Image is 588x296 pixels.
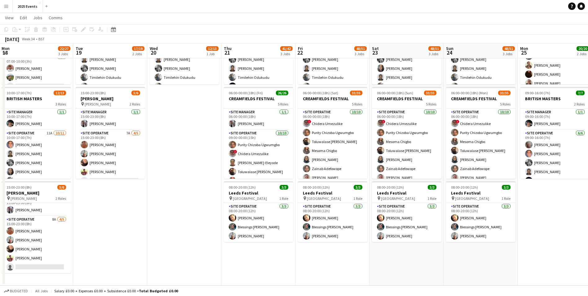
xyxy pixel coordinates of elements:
span: 5 Roles [278,102,288,106]
div: 1 Job [206,52,218,56]
span: 17/19 [132,46,144,51]
span: 48/51 [354,46,367,51]
span: Budgeted [10,289,28,293]
span: Week 34 [20,37,36,41]
a: Edit [17,14,29,22]
span: 15:00-23:00 (8h) [7,185,32,190]
span: Sun [446,46,453,51]
span: 2 Roles [55,196,66,201]
app-job-card: 08:00-20:00 (12h)3/3Leeds Festival [GEOGRAPHIC_DATA]1 RoleSite Operative3/308:00-20:00 (12h)[PERS... [446,181,515,242]
span: 2 Roles [574,102,585,106]
app-job-card: 15:00-23:00 (8h)5/6[PERSON_NAME] [PERSON_NAME]2 RolesSite Manager1/115:00-23:00 (8h)[PERSON_NAME]... [2,181,71,273]
app-card-role: Site Operative3/308:00-20:00 (12h)[PERSON_NAME]Blessings [PERSON_NAME][PERSON_NAME] [446,203,515,242]
app-card-role: Site Operative10/1006:00-00:00 (18h)!Chidera UmezulikePurity Chizoba UgwumgboToluwalase [PERSON_N... [298,109,367,211]
span: 25 [519,49,528,56]
div: 2 Jobs [132,52,144,56]
span: 08:00-20:00 (12h) [377,185,404,190]
span: 08:00-20:00 (12h) [229,185,256,190]
div: [DATE] [5,36,19,42]
div: 10:00-17:00 (7h)12/13BRITISH MASTERS3 RolesSite Manager1/110:00-17:00 (7h)[PERSON_NAME]Site Opera... [2,87,71,179]
span: Mon [520,46,528,51]
span: 3/3 [354,185,362,190]
app-card-role: Site Operative10/1006:00-00:00 (18h)!Chidera UmezulikePurity Chizoba UgwumgboMesoma ChigboToluwal... [446,109,515,211]
span: 22/27 [58,46,70,51]
h3: Leeds Festival [224,190,293,196]
button: Budgeted [3,288,29,294]
span: 08:00-20:00 (12h) [303,185,330,190]
h3: CREAMFIELDS FESTIVAL [224,96,293,101]
span: Edit [20,15,27,20]
span: Thu [224,46,232,51]
app-card-role: Site Operative10/1006:00-00:00 (18h)!Chidera UmezulikePurity Chizoba UgwumgboMesoma ChigboToluwal... [372,109,441,211]
div: 3 Jobs [58,52,70,56]
a: View [2,14,16,22]
app-job-card: 15:00-23:00 (8h)5/6[PERSON_NAME] [PERSON_NAME]2 RolesSite Manager1/115:00-23:00 (8h)[PERSON_NAME]... [76,87,145,179]
span: 33/35 [424,91,436,95]
div: 3 Jobs [429,52,440,56]
span: 08:00-20:00 (12h) [451,185,478,190]
span: 41/42 [280,46,293,51]
span: Jobs [33,15,42,20]
span: 5/6 [57,185,66,190]
span: [GEOGRAPHIC_DATA] [381,196,415,201]
app-job-card: 08:00-20:00 (12h)3/3Leeds Festival [GEOGRAPHIC_DATA]1 RoleSite Operative3/308:00-20:00 (12h)[PERS... [224,181,293,242]
div: 3 Jobs [503,52,515,56]
span: 3/3 [428,185,436,190]
span: 06:00-00:00 (18h) (Mon) [451,91,488,95]
span: 15:00-23:00 (8h) [81,91,106,95]
span: 06:00-00:00 (18h) (Sun) [377,91,413,95]
span: Tue [76,46,83,51]
span: 5 Roles [426,102,436,106]
span: 1 Role [502,196,511,201]
app-job-card: 08:00-20:00 (12h)3/3Leeds Festival [GEOGRAPHIC_DATA]1 RoleSite Operative3/308:00-20:00 (12h)[PERS... [372,181,441,242]
span: 48/51 [428,46,441,51]
span: 3 Roles [55,102,66,106]
app-card-role: Site Operative2/507:00-10:00 (3h)[PERSON_NAME][PERSON_NAME] [2,53,71,110]
span: 5/6 [131,91,140,95]
span: 06:00-00:00 (18h) (Sat) [303,91,338,95]
span: [GEOGRAPHIC_DATA] [455,196,489,201]
span: ! [307,120,311,123]
span: 10:00-17:00 (7h) [7,91,32,95]
span: 09:00-16:00 (7h) [525,91,550,95]
span: 22 [297,49,303,56]
span: 12/13 [54,91,66,95]
div: BST [38,37,45,41]
app-card-role: Site Operative3/308:00-20:00 (12h)[PERSON_NAME]Blessings [PERSON_NAME][PERSON_NAME] [372,203,441,242]
h3: Leeds Festival [372,190,441,196]
span: 19 [75,49,83,56]
span: 3/3 [502,185,511,190]
app-job-card: 06:00-00:00 (18h) (Sat)33/35CREAMFIELDS FESTIVAL5 RolesSite Operative10/1006:00-00:00 (18h)!Chide... [298,87,367,179]
span: 23 [371,49,379,56]
span: 48/51 [502,46,515,51]
button: 2025 Events [13,0,43,12]
app-job-card: 08:00-20:00 (12h)3/3Leeds Festival [GEOGRAPHIC_DATA]1 RoleSite Operative3/308:00-20:00 (12h)[PERS... [298,181,367,242]
h3: BRITISH MASTERS [2,96,71,101]
span: 3/3 [280,185,288,190]
span: 5 Roles [500,102,511,106]
span: 5 Roles [352,102,362,106]
span: 1 Role [353,196,362,201]
span: [PERSON_NAME] [11,196,37,201]
app-card-role: Site Operative10/1009:00-00:00 (15h)Purity Chizoba Ugwumgbo!Chidera Umezulike[PERSON_NAME]-Eleyod... [224,130,293,232]
h3: [PERSON_NAME] [2,190,71,196]
h3: CREAMFIELDS FESTIVAL [446,96,515,101]
app-card-role: Site Operative8A4/515:00-23:00 (8h)[PERSON_NAME][PERSON_NAME][PERSON_NAME][PERSON_NAME] [2,216,71,273]
app-card-role: Site Operative11A10/1110:00-17:00 (7h)[PERSON_NAME][PERSON_NAME][PERSON_NAME][PERSON_NAME]Timileh... [2,130,71,243]
app-job-card: 06:00-00:00 (18h) (Mon)33/35CREAMFIELDS FESTIVAL5 RolesSite Operative10/1006:00-00:00 (18h)!Chide... [446,87,515,179]
span: View [5,15,14,20]
span: 2 Roles [130,102,140,106]
span: 33/35 [498,91,511,95]
h3: Leeds Festival [298,190,367,196]
span: 7/7 [576,91,585,95]
span: [GEOGRAPHIC_DATA] [307,196,341,201]
app-job-card: 06:00-00:00 (18h) (Fri)26/26CREAMFIELDS FESTIVAL5 RolesSite Manager1/106:00-00:00 (18h)[PERSON_NA... [224,87,293,179]
span: 12/13 [206,46,219,51]
span: 33/35 [350,91,362,95]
